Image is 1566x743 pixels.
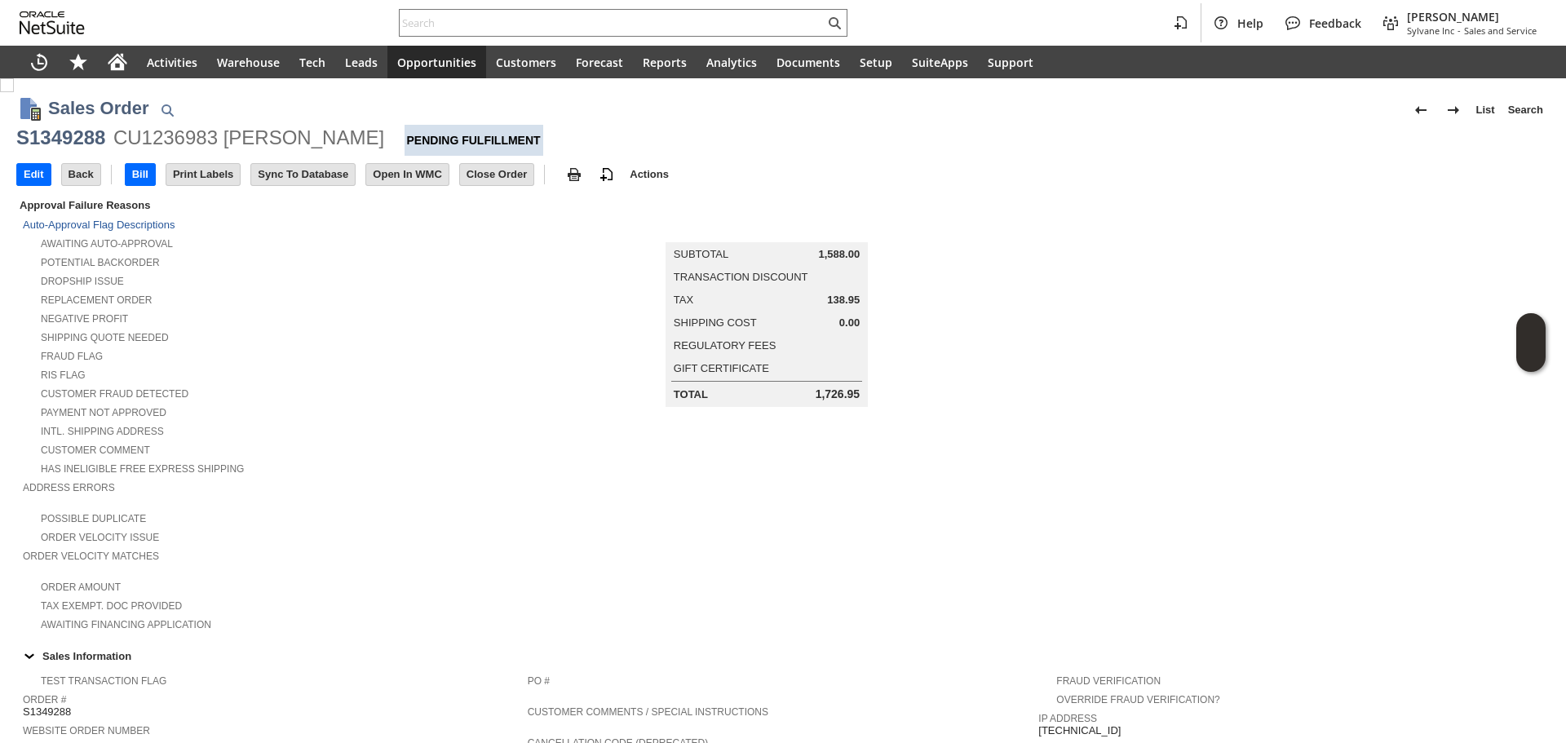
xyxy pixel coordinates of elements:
svg: Search [825,13,844,33]
a: Opportunities [387,46,486,78]
span: 1,588.00 [819,248,860,261]
img: Next [1444,100,1463,120]
a: Tech [290,46,335,78]
a: Awaiting Financing Application [41,619,211,630]
span: Activities [147,55,197,70]
svg: Home [108,52,127,72]
a: Analytics [697,46,767,78]
a: Documents [767,46,850,78]
input: Close Order [460,164,533,185]
div: Pending Fulfillment [405,125,543,156]
a: Reports [633,46,697,78]
a: Customer Fraud Detected [41,388,188,400]
a: Recent Records [20,46,59,78]
span: Opportunities [397,55,476,70]
a: Tax [674,294,693,306]
span: 1,726.95 [816,387,860,401]
a: Website Order Number [23,725,150,736]
a: Actions [623,168,675,180]
svg: logo [20,11,85,34]
span: Oracle Guided Learning Widget. To move around, please hold and drag [1516,343,1546,373]
a: Negative Profit [41,313,128,325]
input: Search [400,13,825,33]
a: PO # [528,675,550,687]
a: Awaiting Auto-Approval [41,238,173,250]
input: Open In WMC [366,164,449,185]
a: Replacement Order [41,294,152,306]
span: Documents [776,55,840,70]
a: Auto-Approval Flag Descriptions [23,219,175,231]
div: S1349288 [16,125,105,151]
a: Test Transaction Flag [41,675,166,687]
input: Back [62,164,100,185]
a: Transaction Discount [674,271,808,283]
img: add-record.svg [597,165,617,184]
iframe: Click here to launch Oracle Guided Learning Help Panel [1516,313,1546,372]
span: [PERSON_NAME] [1407,9,1537,24]
a: RIS flag [41,369,86,381]
span: Sylvane Inc [1407,24,1454,37]
span: - [1458,24,1461,37]
img: print.svg [564,165,584,184]
a: Customers [486,46,566,78]
a: Possible Duplicate [41,513,146,524]
span: Warehouse [217,55,280,70]
span: Customers [496,55,556,70]
a: Customer Comment [41,444,150,456]
span: Analytics [706,55,757,70]
svg: Shortcuts [69,52,88,72]
a: Fraud Flag [41,351,103,362]
input: Edit [17,164,51,185]
span: [TECHNICAL_ID] [1038,724,1121,737]
a: Regulatory Fees [674,339,776,352]
a: Intl. Shipping Address [41,426,164,437]
span: 138.95 [827,294,860,307]
svg: Recent Records [29,52,49,72]
input: Sync To Database [251,164,355,185]
span: S1349288 [23,705,71,719]
span: Tech [299,55,325,70]
div: Approval Failure Reasons [16,196,521,214]
span: Setup [860,55,892,70]
span: Reports [643,55,687,70]
input: Print Labels [166,164,240,185]
a: Gift Certificate [674,362,769,374]
span: Sales and Service [1464,24,1537,37]
a: Override Fraud Verification? [1056,694,1219,705]
a: IP Address [1038,713,1097,724]
a: Fraud Verification [1056,675,1161,687]
a: Potential Backorder [41,257,160,268]
a: SuiteApps [902,46,978,78]
a: Shipping Cost [674,316,757,329]
span: 0.00 [839,316,860,329]
a: Setup [850,46,902,78]
input: Bill [126,164,155,185]
a: Shipping Quote Needed [41,332,169,343]
a: Order Velocity Issue [41,532,159,543]
span: Help [1237,15,1263,31]
a: Has Ineligible Free Express Shipping [41,463,244,475]
a: Address Errors [23,482,115,493]
a: Dropship Issue [41,276,124,287]
a: Customer Comments / Special Instructions [528,706,768,718]
span: Support [988,55,1033,70]
span: Forecast [576,55,623,70]
a: Home [98,46,137,78]
a: Total [674,388,708,400]
a: Order # [23,694,66,705]
div: Shortcuts [59,46,98,78]
img: Previous [1411,100,1431,120]
a: Order Amount [41,582,121,593]
span: Leads [345,55,378,70]
a: Order Velocity Matches [23,551,159,562]
a: Forecast [566,46,633,78]
h1: Sales Order [48,95,149,122]
a: Warehouse [207,46,290,78]
a: Tax Exempt. Doc Provided [41,600,182,612]
a: Leads [335,46,387,78]
a: List [1470,97,1502,123]
a: Subtotal [674,248,728,260]
a: Support [978,46,1043,78]
div: CU1236983 [PERSON_NAME] [113,125,384,151]
caption: Summary [666,216,868,242]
